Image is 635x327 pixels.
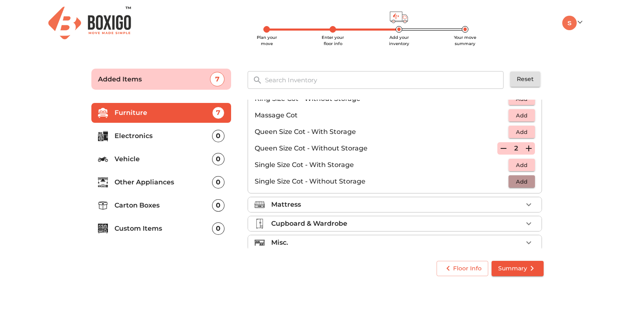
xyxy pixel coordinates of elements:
[508,126,535,138] button: Add
[513,111,531,120] span: Add
[271,219,347,229] p: Cupboard & Wardrobe
[257,35,277,46] span: Plan your move
[48,7,131,39] img: Boxigo
[115,177,212,187] p: Other Appliances
[517,74,534,84] span: Reset
[115,224,212,234] p: Custom Items
[255,219,265,229] img: cupboard_wardrobe
[212,222,224,235] div: 0
[212,153,224,165] div: 0
[513,177,531,186] span: Add
[523,142,535,155] button: Add Item
[212,176,224,189] div: 0
[255,238,265,248] img: misc
[508,109,535,122] button: Add
[255,177,508,186] p: Single Size Cot - Without Storage
[454,35,476,46] span: Your move summary
[255,110,508,120] p: Massage Cot
[437,261,488,276] button: Floor Info
[115,131,212,141] p: Electronics
[508,175,535,188] button: Add
[255,143,497,153] p: Queen Size Cot - Without Storage
[514,143,518,153] p: 2
[255,160,508,170] p: Single Size Cot - With Storage
[212,130,224,142] div: 0
[492,261,544,276] button: Summary
[255,200,265,210] img: mattress
[212,199,224,212] div: 0
[497,142,510,155] button: Remove Item
[210,72,224,86] div: 7
[510,72,540,87] button: Reset
[498,263,537,274] span: Summary
[98,74,210,84] p: Added Items
[115,108,212,118] p: Furniture
[260,71,509,89] input: Search Inventory
[513,127,531,137] span: Add
[389,35,409,46] span: Add your inventory
[322,35,344,46] span: Enter your floor info
[443,263,482,274] span: Floor Info
[115,154,212,164] p: Vehicle
[255,127,508,137] p: Queen Size Cot - With Storage
[271,200,301,210] p: Mattress
[212,107,224,119] div: 7
[508,159,535,172] button: Add
[115,200,212,210] p: Carton Boxes
[271,238,288,248] p: Misc.
[513,160,531,170] span: Add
